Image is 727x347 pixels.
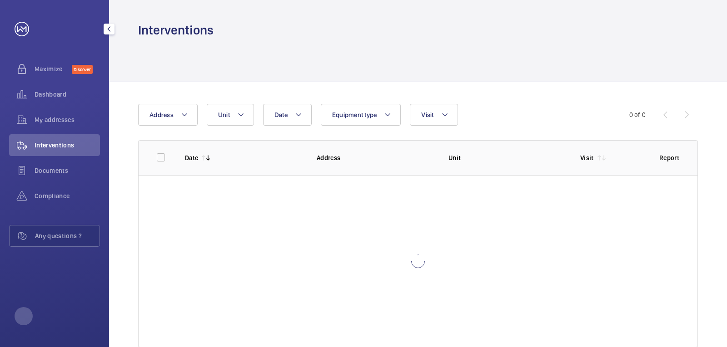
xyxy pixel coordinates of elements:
span: Interventions [35,141,100,150]
span: Date [274,111,288,118]
span: Dashboard [35,90,100,99]
p: Date [185,153,198,162]
span: Equipment type [332,111,377,118]
span: Documents [35,166,100,175]
p: Visit [580,153,594,162]
h1: Interventions [138,22,214,39]
span: My addresses [35,115,100,124]
span: Visit [421,111,433,118]
span: Address [149,111,174,118]
button: Address [138,104,198,126]
button: Visit [410,104,458,126]
span: Discover [72,65,93,74]
button: Equipment type [321,104,401,126]
span: Maximize [35,64,72,73]
span: Unit [218,111,230,118]
p: Address [317,153,434,162]
button: Unit [207,104,254,126]
span: Compliance [35,191,100,200]
p: Unit [448,153,566,162]
p: Report [659,153,679,162]
span: Any questions ? [35,231,100,240]
div: 0 of 0 [629,110,646,119]
button: Date [263,104,312,126]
